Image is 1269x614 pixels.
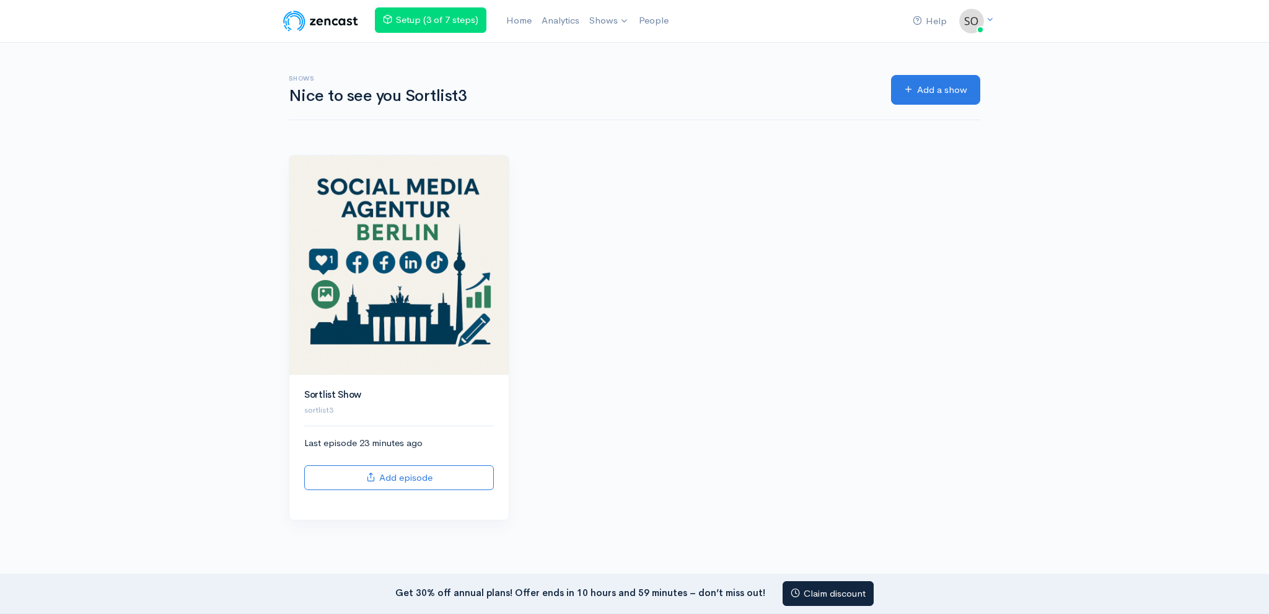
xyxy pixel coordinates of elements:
[891,75,980,105] a: Add a show
[304,404,494,416] p: sortlist3
[289,75,876,82] h6: Shows
[304,465,494,491] a: Add episode
[959,9,984,33] img: ...
[395,586,765,598] strong: Get 30% off annual plans! Offer ends in 10 hours and 59 minutes – don’t miss out!
[537,7,584,34] a: Analytics
[289,87,876,105] h1: Nice to see you Sortlist3
[634,7,674,34] a: People
[584,7,634,35] a: Shows
[783,581,874,607] a: Claim discount
[375,7,486,33] a: Setup (3 of 7 steps)
[304,436,494,490] div: Last episode 23 minutes ago
[304,388,361,400] a: Sortlist Show
[501,7,537,34] a: Home
[281,9,360,33] img: ZenCast Logo
[289,156,509,375] img: Sortlist Show
[908,8,952,35] a: Help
